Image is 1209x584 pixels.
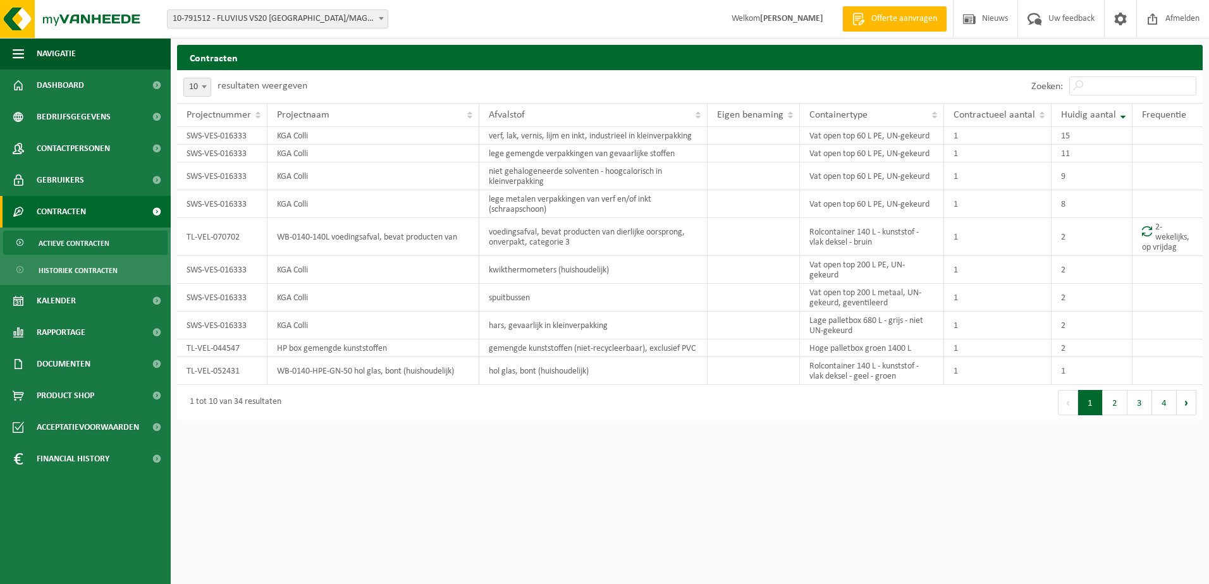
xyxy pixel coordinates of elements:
[183,78,211,97] span: 10
[944,312,1052,339] td: 1
[37,317,85,348] span: Rapportage
[3,231,168,255] a: Actieve contracten
[944,339,1052,357] td: 1
[177,357,267,385] td: TL-VEL-052431
[267,284,479,312] td: KGA Colli
[167,9,388,28] span: 10-791512 - FLUVIUS VS20 ANTWERPEN/MAGAZIJN, KLANTENKANTOOR EN INFRA - DEURNE
[177,127,267,145] td: SWS-VES-016333
[800,218,944,256] td: Rolcontainer 140 L - kunststof - vlak deksel - bruin
[267,312,479,339] td: KGA Colli
[37,411,139,443] span: Acceptatievoorwaarden
[479,357,708,385] td: hol glas, bont (huishoudelijk)
[1052,127,1132,145] td: 15
[944,256,1052,284] td: 1
[267,218,479,256] td: WB-0140-140L voedingsafval, bevat producten van
[267,357,479,385] td: WB-0140-HPE-GN-50 hol glas, bont (huishoudelijk)
[37,285,76,317] span: Kalender
[267,339,479,357] td: HP box gemengde kunststoffen
[479,127,708,145] td: verf, lak, vernis, lijm en inkt, industrieel in kleinverpakking
[277,110,329,120] span: Projectnaam
[1142,110,1186,120] span: Frequentie
[187,110,251,120] span: Projectnummer
[1132,218,1203,256] td: 2-wekelijks, op vrijdag
[479,218,708,256] td: voedingsafval, bevat producten van dierlijke oorsprong, onverpakt, categorie 3
[800,190,944,218] td: Vat open top 60 L PE, UN-gekeurd
[1177,390,1196,415] button: Next
[177,190,267,218] td: SWS-VES-016333
[177,256,267,284] td: SWS-VES-016333
[1127,390,1152,415] button: 3
[800,162,944,190] td: Vat open top 60 L PE, UN-gekeurd
[944,284,1052,312] td: 1
[1052,256,1132,284] td: 2
[177,312,267,339] td: SWS-VES-016333
[39,259,118,283] span: Historiek contracten
[479,190,708,218] td: lege metalen verpakkingen van verf en/of inkt (schraapschoon)
[184,78,211,96] span: 10
[479,284,708,312] td: spuitbussen
[39,231,109,255] span: Actieve contracten
[800,357,944,385] td: Rolcontainer 140 L - kunststof - vlak deksel - geel - groen
[37,380,94,411] span: Product Shop
[1052,312,1132,339] td: 2
[267,190,479,218] td: KGA Colli
[37,196,86,228] span: Contracten
[800,339,944,357] td: Hoge palletbox groen 1400 L
[944,190,1052,218] td: 1
[868,13,940,25] span: Offerte aanvragen
[479,339,708,357] td: gemengde kunststoffen (niet-recycleerbaar), exclusief PVC
[944,162,1052,190] td: 1
[1052,190,1132,218] td: 8
[1052,284,1132,312] td: 2
[37,101,111,133] span: Bedrijfsgegevens
[1078,390,1103,415] button: 1
[218,81,307,91] label: resultaten weergeven
[479,145,708,162] td: lege gemengde verpakkingen van gevaarlijke stoffen
[177,162,267,190] td: SWS-VES-016333
[809,110,868,120] span: Containertype
[37,133,110,164] span: Contactpersonen
[800,145,944,162] td: Vat open top 60 L PE, UN-gekeurd
[800,284,944,312] td: Vat open top 200 L metaal, UN-gekeurd, geventileerd
[1052,357,1132,385] td: 1
[1061,110,1116,120] span: Huidig aantal
[1052,162,1132,190] td: 9
[954,110,1035,120] span: Contractueel aantal
[3,258,168,282] a: Historiek contracten
[1052,339,1132,357] td: 2
[37,70,84,101] span: Dashboard
[177,339,267,357] td: TL-VEL-044547
[842,6,947,32] a: Offerte aanvragen
[177,145,267,162] td: SWS-VES-016333
[177,284,267,312] td: SWS-VES-016333
[1052,218,1132,256] td: 2
[800,256,944,284] td: Vat open top 200 L PE, UN-gekeurd
[1031,82,1063,92] label: Zoeken:
[267,256,479,284] td: KGA Colli
[944,127,1052,145] td: 1
[944,357,1052,385] td: 1
[944,145,1052,162] td: 1
[1052,145,1132,162] td: 11
[489,110,525,120] span: Afvalstof
[944,218,1052,256] td: 1
[183,391,281,414] div: 1 tot 10 van 34 resultaten
[37,348,90,380] span: Documenten
[1103,390,1127,415] button: 2
[1058,390,1078,415] button: Previous
[168,10,388,28] span: 10-791512 - FLUVIUS VS20 ANTWERPEN/MAGAZIJN, KLANTENKANTOOR EN INFRA - DEURNE
[760,14,823,23] strong: [PERSON_NAME]
[267,145,479,162] td: KGA Colli
[37,443,109,475] span: Financial History
[37,38,76,70] span: Navigatie
[479,256,708,284] td: kwikthermometers (huishoudelijk)
[177,218,267,256] td: TL-VEL-070702
[717,110,783,120] span: Eigen benaming
[1152,390,1177,415] button: 4
[267,127,479,145] td: KGA Colli
[479,312,708,339] td: hars, gevaarlijk in kleinverpakking
[267,162,479,190] td: KGA Colli
[37,164,84,196] span: Gebruikers
[800,127,944,145] td: Vat open top 60 L PE, UN-gekeurd
[479,162,708,190] td: niet gehalogeneerde solventen - hoogcalorisch in kleinverpakking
